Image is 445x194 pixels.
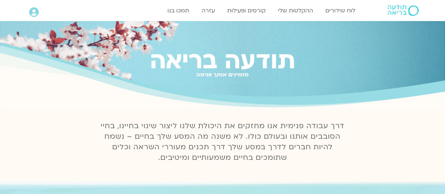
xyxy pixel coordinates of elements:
[224,4,269,17] a: קורסים ופעילות
[164,4,193,17] a: תמכו בנו
[322,4,359,17] a: לוח שידורים
[388,5,419,16] img: תודעה בריאה
[274,4,317,17] a: ההקלטות שלי
[97,121,349,163] p: דרך עבודה פנימית אנו מחזקים את היכולת שלנו ליצור שינוי בחיינו, בחיי הסובבים אותנו ובעולם כולו. לא...
[198,4,218,17] a: עזרה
